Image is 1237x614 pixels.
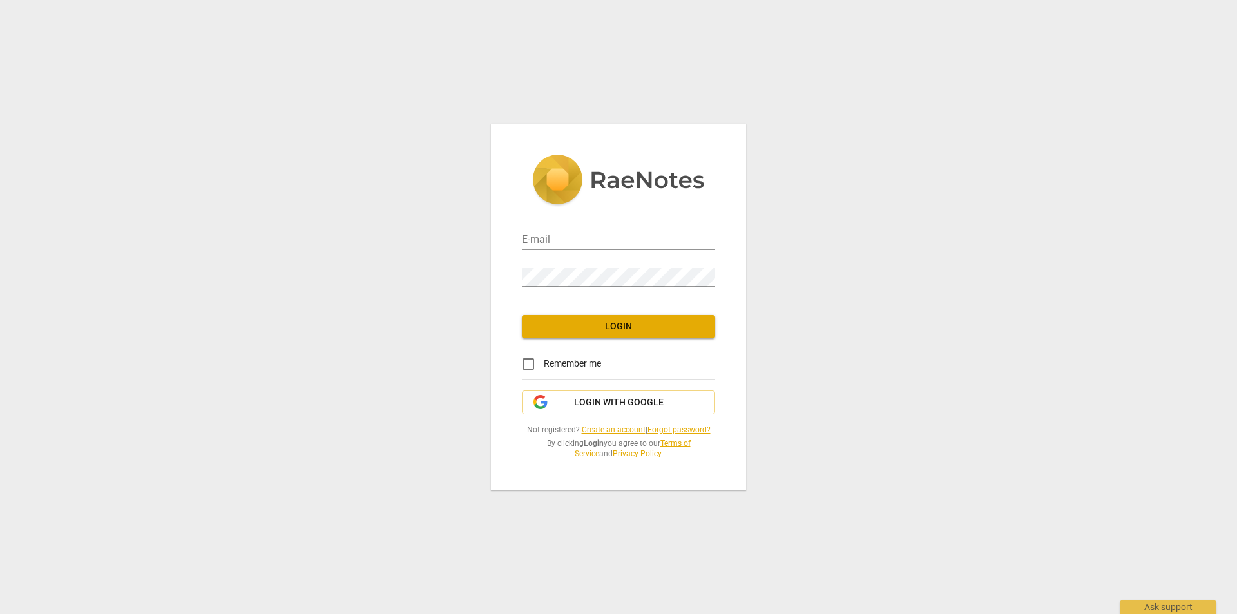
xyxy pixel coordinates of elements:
[544,357,601,370] span: Remember me
[647,425,711,434] a: Forgot password?
[1120,600,1216,614] div: Ask support
[575,439,691,459] a: Terms of Service
[522,438,715,459] span: By clicking you agree to our and .
[522,425,715,436] span: Not registered? |
[582,425,646,434] a: Create an account
[574,396,664,409] span: Login with Google
[522,315,715,338] button: Login
[613,449,661,458] a: Privacy Policy
[522,390,715,415] button: Login with Google
[584,439,604,448] b: Login
[532,155,705,207] img: 5ac2273c67554f335776073100b6d88f.svg
[532,320,705,333] span: Login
